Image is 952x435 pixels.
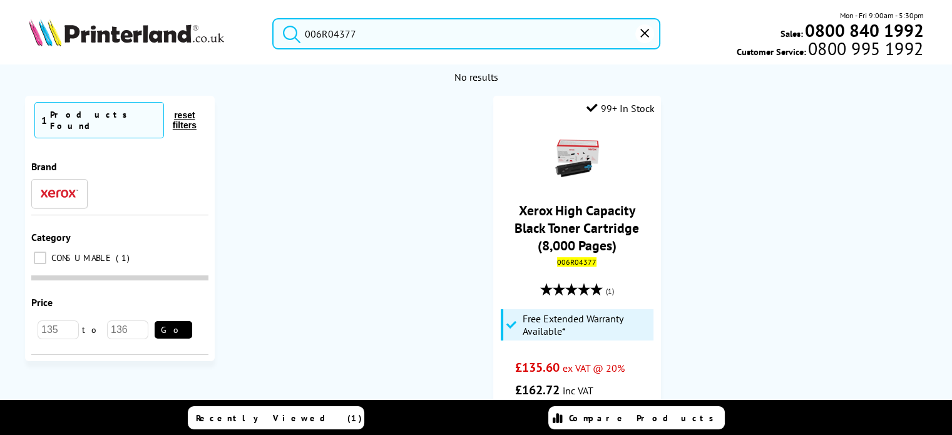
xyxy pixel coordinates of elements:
[806,43,923,54] span: 0800 995 1992
[50,109,157,131] div: Products Found
[586,102,655,115] div: 99+ In Stock
[48,252,115,264] span: CONSUMABLE
[196,412,362,424] span: Recently Viewed (1)
[514,359,559,376] span: £135.60
[31,296,53,309] span: Price
[116,252,133,264] span: 1
[31,160,57,173] span: Brand
[569,412,720,424] span: Compare Products
[606,279,614,303] span: (1)
[38,320,79,339] input: 135
[29,19,257,49] a: Printerland Logo
[188,406,364,429] a: Recently Viewed (1)
[34,252,46,264] input: CONSUMABLE 1
[41,189,78,198] img: Xerox
[548,406,725,429] a: Compare Products
[514,382,559,398] span: £162.72
[40,71,911,83] div: No results
[839,9,923,21] span: Mon - Fri 9:00am - 5:30pm
[164,110,205,131] button: reset filters
[155,321,192,339] button: Go
[31,231,71,243] span: Category
[555,136,599,180] img: Xerox-B310-HC-Black-Toner-Small.gif
[804,19,923,42] b: 0800 840 1992
[562,384,593,397] span: inc VAT
[802,24,923,36] a: 0800 840 1992
[107,320,148,339] input: 136
[737,43,923,58] span: Customer Service:
[41,114,47,126] span: 1
[557,257,596,267] mark: 006R04377
[562,362,624,374] span: ex VAT @ 20%
[29,19,224,46] img: Printerland Logo
[79,324,107,335] span: to
[272,18,660,49] input: Searc
[780,28,802,39] span: Sales:
[514,202,639,254] a: Xerox High Capacity Black Toner Cartridge (8,000 Pages)
[523,312,650,337] span: Free Extended Warranty Available*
